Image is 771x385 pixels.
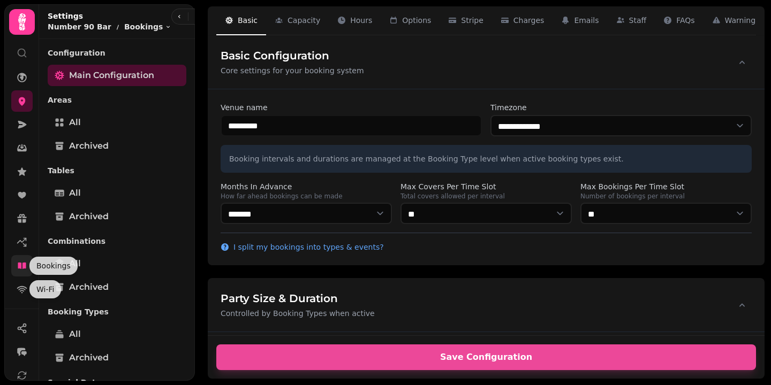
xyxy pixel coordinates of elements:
span: Stripe [461,15,483,26]
span: FAQs [676,15,694,26]
span: All [69,116,81,129]
label: Max Covers Per Time Slot [400,181,572,192]
button: Bookings [124,21,171,32]
span: Options [402,15,431,26]
h3: Party Size & Duration [221,291,375,306]
button: I split my bookings into types & events? [221,242,384,252]
button: Charges [492,6,553,35]
span: Basic [238,15,258,26]
span: All [69,187,81,199]
p: Booking Types [48,302,186,321]
span: Archived [69,140,109,152]
a: Archived [48,135,186,157]
p: Areas [48,90,186,110]
label: Months In Advance [221,181,392,192]
button: Basic [216,6,266,35]
span: Warning [725,15,756,26]
button: Stripe [440,6,492,35]
p: Number of bookings per interval [580,192,752,201]
div: Bookings [29,257,78,275]
span: Archived [69,351,109,364]
p: Number 90 Bar [48,21,111,32]
label: Timezone [490,102,752,113]
h3: Basic Configuration [221,48,364,63]
button: Capacity [266,6,329,35]
span: Archived [69,281,109,294]
button: Hours [329,6,381,35]
button: Warning [704,6,765,35]
p: Core settings for your booking system [221,65,364,76]
span: Emails [574,15,599,26]
button: Emails [553,6,607,35]
button: FAQs [655,6,703,35]
a: Archived [48,347,186,368]
h2: Settings [48,11,171,21]
a: All [48,112,186,133]
a: Archived [48,276,186,298]
a: Main Configuration [48,65,186,86]
p: Configuration [48,43,186,63]
span: All [69,328,81,341]
span: Save Configuration [229,353,743,361]
button: Staff [608,6,655,35]
span: Archived [69,210,109,223]
span: Charges [513,15,545,26]
p: Booking intervals and durations are managed at the Booking Type level when active booking types e... [229,153,743,164]
p: How far ahead bookings can be made [221,192,392,201]
span: Hours [350,15,372,26]
p: Controlled by Booking Types when active [221,308,375,319]
label: Max Bookings Per Time Slot [580,181,752,192]
a: Archived [48,206,186,227]
a: All [48,253,186,274]
span: Main Configuration [69,69,154,82]
a: All [48,324,186,345]
span: Staff [629,15,647,26]
p: Combinations [48,232,186,251]
p: Tables [48,161,186,180]
button: Options [381,6,440,35]
nav: breadcrumb [48,21,171,32]
label: Venue name [221,102,482,113]
a: All [48,182,186,204]
div: Wi-Fi [29,280,61,298]
button: Save Configuration [216,344,756,370]
span: Capacity [288,15,320,26]
p: Total covers allowed per interval [400,192,572,201]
